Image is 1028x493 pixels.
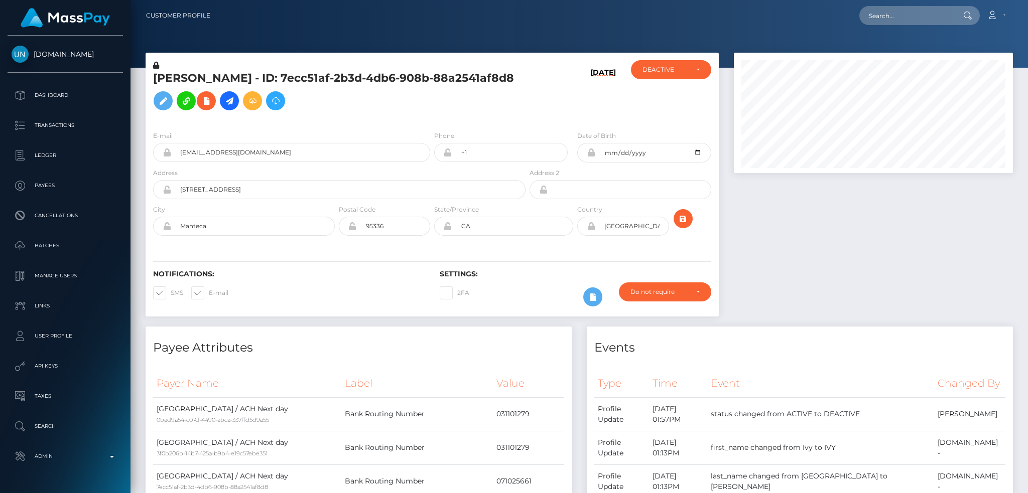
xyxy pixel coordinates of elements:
th: Payer Name [153,370,341,397]
div: Do not require [630,288,688,296]
a: Links [8,293,123,318]
td: [DOMAIN_NAME] - [934,431,1005,464]
p: Manage Users [12,268,119,283]
h4: Events [594,339,1005,357]
h6: [DATE] [590,68,616,119]
label: 2FA [440,286,469,299]
p: User Profile [12,328,119,344]
a: Admin [8,444,123,469]
p: Admin [12,449,119,464]
td: 031101279 [493,431,564,464]
label: Postal Code [339,205,375,214]
p: API Keys [12,359,119,374]
label: E-mail [153,131,173,140]
p: Transactions [12,118,119,133]
small: 0bad9a54-c07d-4490-abca-337ffd5d9a55 [157,416,269,423]
button: DEACTIVE [631,60,711,79]
button: Do not require [619,282,711,301]
p: Ledger [12,148,119,163]
p: Search [12,419,119,434]
td: [GEOGRAPHIC_DATA] / ACH Next day [153,397,341,431]
th: Label [341,370,493,397]
label: SMS [153,286,183,299]
span: [DOMAIN_NAME] [8,50,123,59]
th: Changed By [934,370,1005,397]
td: [DATE] 01:57PM [649,397,707,431]
td: first_name changed from Ivy to IVY [707,431,934,464]
label: Address [153,169,178,178]
a: Ledger [8,143,123,168]
a: Search [8,414,123,439]
label: Country [577,205,602,214]
h4: Payee Attributes [153,339,564,357]
th: Value [493,370,564,397]
p: Dashboard [12,88,119,103]
a: Customer Profile [146,5,210,26]
a: Taxes [8,384,123,409]
p: Batches [12,238,119,253]
div: DEACTIVE [642,66,688,74]
td: [PERSON_NAME] [934,397,1005,431]
td: Profile Update [594,397,649,431]
label: E-mail [191,286,228,299]
label: City [153,205,165,214]
th: Time [649,370,707,397]
input: Search... [859,6,954,25]
a: Initiate Payout [220,91,239,110]
label: Address 2 [530,169,559,178]
a: Payees [8,173,123,198]
label: State/Province [434,205,479,214]
td: Bank Routing Number [341,397,493,431]
p: Payees [12,178,119,193]
img: MassPay Logo [21,8,110,28]
a: User Profile [8,323,123,349]
img: Unlockt.me [12,46,29,63]
a: Transactions [8,113,123,138]
label: Phone [434,131,454,140]
small: 7ecc51af-2b3d-4db6-908b-88a2541af8d8 [157,483,268,490]
td: [DATE] 01:13PM [649,431,707,464]
p: Taxes [12,389,119,404]
td: Bank Routing Number [341,431,493,464]
td: 031101279 [493,397,564,431]
p: Links [12,298,119,313]
a: Batches [8,233,123,258]
p: Cancellations [12,208,119,223]
th: Type [594,370,649,397]
h6: Notifications: [153,270,425,278]
td: Profile Update [594,431,649,464]
small: 3f0b206b-14b7-425a-b9b4-e19c57ebe351 [157,450,268,457]
th: Event [707,370,934,397]
a: Cancellations [8,203,123,228]
td: [GEOGRAPHIC_DATA] / ACH Next day [153,431,341,464]
label: Date of Birth [577,131,616,140]
td: status changed from ACTIVE to DEACTIVE [707,397,934,431]
h5: [PERSON_NAME] - ID: 7ecc51af-2b3d-4db6-908b-88a2541af8d8 [153,71,520,115]
h6: Settings: [440,270,711,278]
a: Manage Users [8,263,123,288]
a: API Keys [8,354,123,379]
a: Dashboard [8,83,123,108]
